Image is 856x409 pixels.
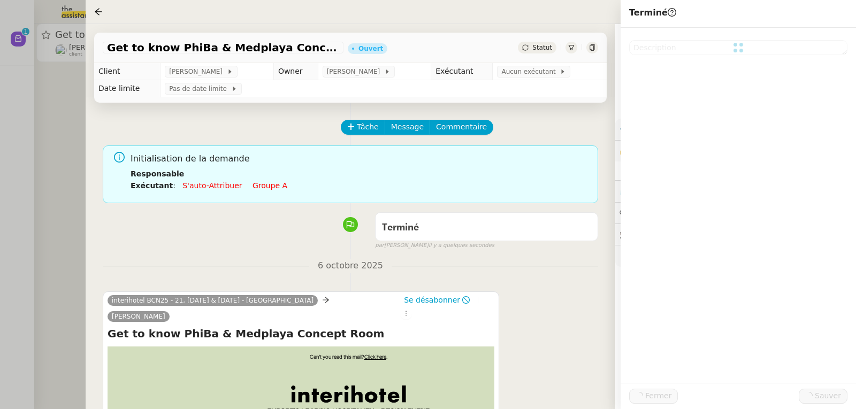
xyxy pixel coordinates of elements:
[358,45,383,52] div: Ouvert
[173,181,175,190] span: :
[253,181,287,190] a: Groupe a
[615,141,856,161] div: 🔐Données client
[94,80,160,97] td: Date limite
[532,44,552,51] span: Statut
[615,245,856,266] div: 🧴Autres
[620,123,675,135] span: ⚙️
[309,259,392,273] span: 6 octobre 2025
[341,120,385,135] button: Tâche
[391,121,424,133] span: Message
[615,181,856,202] div: ⏲️Tâches 0:00
[615,224,856,245] div: 🕵️Autres demandes en cours
[615,119,856,140] div: ⚙️Procédures
[620,209,688,217] span: 💬
[629,7,676,18] span: Terminé
[108,326,494,341] h4: Get to know PhiBa & Medplaya Concept Room
[615,203,856,223] div: 💬Commentaires
[364,353,386,360] a: Click here
[620,187,693,195] span: ⏲️
[94,63,160,80] td: Client
[107,42,339,53] span: Get to know PhiBa & Medplaya Concept Room
[629,389,678,404] button: Fermer
[429,241,494,250] span: il y a quelques secondes
[310,353,387,360] span: Can't you read this mail? .
[400,294,473,306] button: Se désabonner
[620,230,734,238] span: 🕵️
[357,121,379,133] span: Tâche
[385,120,430,135] button: Message
[799,389,847,404] button: Sauver
[131,169,184,178] b: Responsable
[169,66,226,77] span: [PERSON_NAME]
[108,312,170,321] a: [PERSON_NAME]
[431,63,493,80] td: Exécutant
[169,83,231,94] span: Pas de date limite
[404,295,460,305] span: Se désabonner
[108,296,318,305] a: interihotel BCN25 - 21, [DATE] & [DATE] - [GEOGRAPHIC_DATA]
[382,223,419,233] span: Terminé
[375,241,384,250] span: par
[131,181,173,190] b: Exécutant
[620,251,653,260] span: 🧴
[501,66,560,77] span: Aucun exécutant
[436,121,487,133] span: Commentaire
[327,66,384,77] span: [PERSON_NAME]
[131,152,590,166] span: Initialisation de la demande
[430,120,493,135] button: Commentaire
[620,145,689,157] span: 🔐
[182,181,242,190] a: S'auto-attribuer
[375,241,494,250] small: [PERSON_NAME]
[273,63,318,80] td: Owner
